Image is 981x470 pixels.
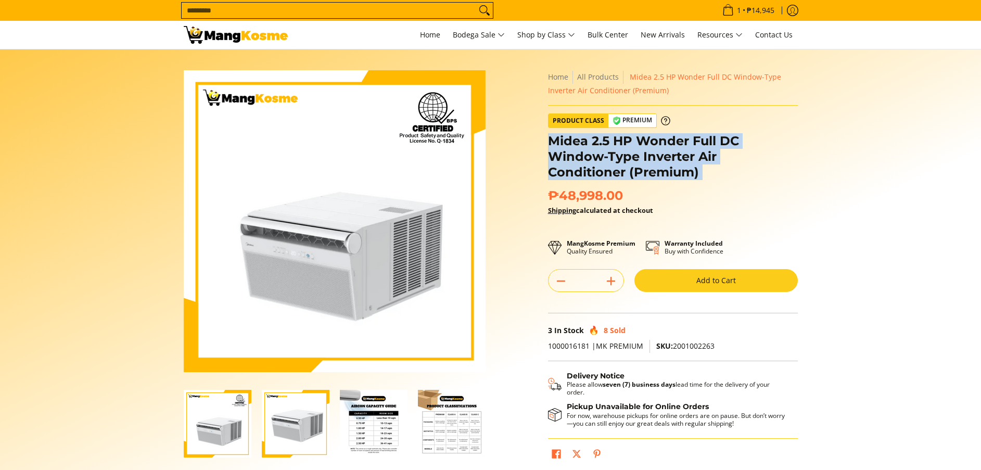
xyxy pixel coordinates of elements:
[548,133,798,180] h1: Midea 2.5 HP Wonder Full DC Window-Type Inverter Air Conditioner (Premium)
[549,273,574,289] button: Subtract
[548,70,798,97] nav: Breadcrumbs
[448,21,510,49] a: Bodega Sale
[548,372,787,397] button: Shipping & Delivery
[567,380,787,396] p: Please allow lead time for the delivery of your order.
[656,341,715,351] span: 2001002263
[735,7,743,14] span: 1
[512,21,580,49] a: Shop by Class
[603,380,676,389] strong: seven (7) business days
[567,239,635,248] strong: MangKosme Premium
[692,21,748,49] a: Resources
[184,26,288,44] img: Midea Wonder 2.5 HP Window-Type Inverter Aircon l Mang Kosme
[549,447,564,464] a: Share on Facebook
[577,72,619,82] a: All Products
[262,390,329,458] img: midea-wonder-2.5-hp-window-type-inverter-aircon-full-view-mang-kosme
[548,188,623,204] span: ₱48,998.00
[656,341,673,351] span: SKU:
[549,114,608,128] span: Product Class
[567,402,709,411] strong: Pickup Unavailable for Online Orders
[548,72,781,95] span: Midea 2.5 HP Wonder Full DC Window-Type Inverter Air Conditioner (Premium)
[420,30,440,40] span: Home
[745,7,776,14] span: ₱14,945
[635,21,690,49] a: New Arrivals
[567,371,625,380] strong: Delivery Notice
[665,239,723,248] strong: Warranty Included
[750,21,798,49] a: Contact Us
[582,21,633,49] a: Bulk Center
[548,206,576,215] a: Shipping
[517,29,575,42] span: Shop by Class
[554,325,584,335] span: In Stock
[598,273,623,289] button: Add
[569,447,584,464] a: Post on X
[610,325,626,335] span: Sold
[418,390,486,458] img: Midea 2.5 HP Wonder Full DC Window-Type Inverter Air Conditioner (Premium)-4
[634,269,798,292] button: Add to Cart
[697,29,743,42] span: Resources
[340,390,407,458] img: Midea 2.5 HP Wonder Full DC Window-Type Inverter Air Conditioner (Premium)-3
[567,239,635,255] p: Quality Ensured
[184,390,251,458] img: Midea 2.5 HP Wonder Full DC Window-Type Inverter Air Conditioner (Premium)-1
[567,412,787,427] p: For now, warehouse pickups for online orders are on pause. But don’t worry—you can still enjoy ou...
[548,325,552,335] span: 3
[415,21,445,49] a: Home
[613,117,621,125] img: premium-badge-icon.webp
[476,3,493,18] button: Search
[588,30,628,40] span: Bulk Center
[608,114,656,127] span: Premium
[548,72,568,82] a: Home
[184,70,486,372] img: Midea 2.5 HP Wonder Full DC Window-Type Inverter Air Conditioner (Premium)
[641,30,685,40] span: New Arrivals
[548,113,670,128] a: Product Class Premium
[665,239,723,255] p: Buy with Confidence
[453,29,505,42] span: Bodega Sale
[548,341,643,351] span: 1000016181 |MK PREMIUM
[604,325,608,335] span: 8
[590,447,604,464] a: Pin on Pinterest
[719,5,778,16] span: •
[548,206,653,215] strong: calculated at checkout
[755,30,793,40] span: Contact Us
[298,21,798,49] nav: Main Menu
